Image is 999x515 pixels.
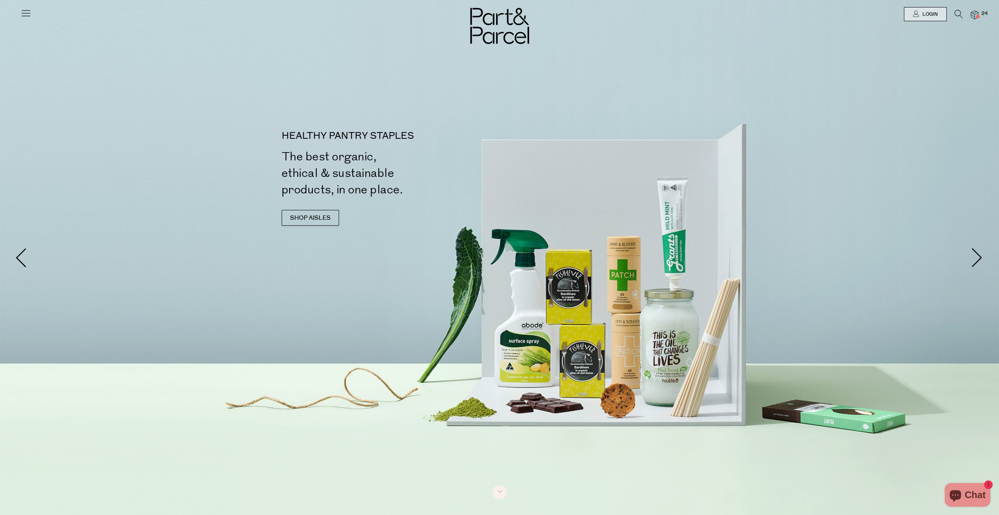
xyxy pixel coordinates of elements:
a: 24 [971,11,979,19]
span: Login [920,11,938,18]
a: Login [904,7,947,21]
inbox-online-store-chat: Shopify online store chat [942,483,993,509]
span: 24 [979,10,990,17]
a: SHOP AISLES [282,210,339,226]
img: Part&Parcel [470,8,529,44]
h2: The best organic, ethical & sustainable products, in one place. [282,149,503,198]
p: HEALTHY PANTRY STAPLES [282,131,503,141]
